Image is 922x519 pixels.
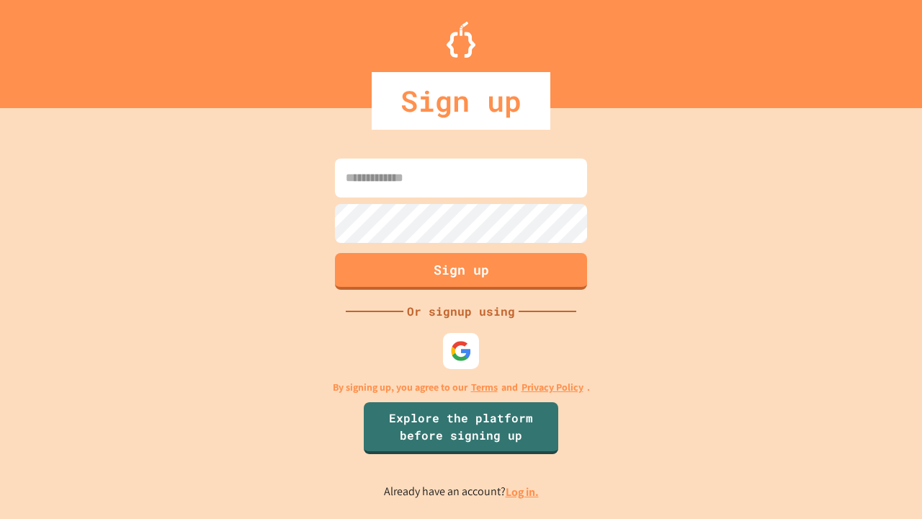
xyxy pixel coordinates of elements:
[522,380,583,395] a: Privacy Policy
[447,22,475,58] img: Logo.svg
[372,72,550,130] div: Sign up
[450,340,472,362] img: google-icon.svg
[384,483,539,501] p: Already have an account?
[364,402,558,454] a: Explore the platform before signing up
[471,380,498,395] a: Terms
[403,303,519,320] div: Or signup using
[506,484,539,500] a: Log in.
[333,380,590,395] p: By signing up, you agree to our and .
[335,253,587,290] button: Sign up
